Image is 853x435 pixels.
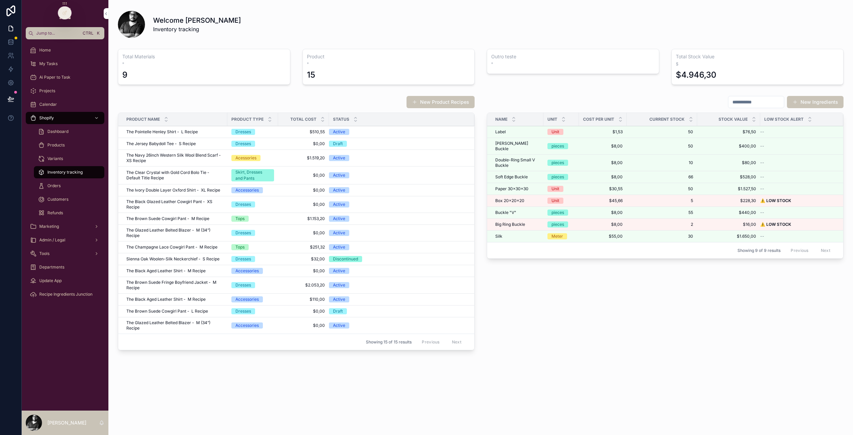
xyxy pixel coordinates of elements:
[126,129,223,135] a: The Pointelle Henley Shirt - L Recipe
[329,187,466,193] a: Active
[495,198,539,203] a: Box 20x20x20
[126,244,217,250] span: The Champagne Lace Cowgirl Pant - M Recipe
[329,322,466,329] a: Active
[126,187,220,193] span: The Ivory Double Layer Oxford Shirt - XL Recipe
[760,129,835,135] a: --
[701,210,756,215] a: $440,00
[235,230,251,236] div: Dresses
[231,268,274,274] a: Accessories
[583,160,623,165] span: $8,00
[787,96,844,108] a: New Ingredients
[39,88,55,94] span: Projects
[36,31,79,36] span: Jump to...
[235,201,251,207] div: Dresses
[701,198,756,203] a: $228,30
[235,322,259,329] div: Accessories
[307,61,471,67] span: °
[282,216,325,221] span: $1.153,20
[231,244,274,250] a: Tops
[583,234,623,239] span: $55,00
[333,244,345,250] div: Active
[495,210,516,215] span: Buckle "V"
[235,244,245,250] div: Tops
[235,296,259,302] div: Accessories
[760,186,835,192] a: --
[701,143,756,149] a: $400,00
[126,309,208,314] span: The Brown Suede Cowgirl Pant - L Recipe
[126,256,223,262] a: Sienna Oak Woolen-Silk Neckerchief - S Recipe
[631,222,693,227] a: 2
[329,141,466,147] a: Draft
[333,141,343,147] div: Draft
[701,160,756,165] span: $80,00
[491,61,655,67] span: °
[290,117,316,122] span: Total Cost
[583,186,623,192] span: $30,55
[407,96,475,108] a: New Product Recipes
[583,222,623,227] span: $8,00
[47,210,63,216] span: Refunds
[631,186,693,192] a: 50
[26,58,104,70] a: My Tasks
[47,129,68,134] span: Dashboard
[126,280,223,291] span: The Brown Suede Fringe Boyfriend Jacket - M Recipe
[583,117,614,122] span: Cost Per Unit
[34,153,104,165] a: Variants
[34,166,104,178] a: Inventory tracking
[760,129,764,135] span: --
[760,160,835,165] a: --
[495,210,539,215] a: Buckle "V"
[282,155,325,161] span: $1.519,20
[547,221,575,228] a: pieces
[126,170,223,181] span: The Clear Crystal with Gold Cord Bolo Tie - Default Title Recipe
[231,129,274,135] a: Dresses
[282,256,325,262] a: $32,00
[26,234,104,246] a: Admin / Legal
[760,210,764,215] span: --
[26,71,104,83] a: Ai Paper to Task
[547,186,575,192] a: Unit
[333,117,349,122] span: Status
[552,129,559,135] div: Unit
[282,187,325,193] span: $0,00
[282,244,325,250] span: $251,32
[82,30,94,37] span: Ctrl
[701,222,756,227] span: $16,00
[333,187,345,193] div: Active
[495,234,539,239] a: Silk
[47,156,63,161] span: Variants
[547,210,575,216] a: pieces
[26,275,104,287] a: Update App
[631,143,693,149] a: 50
[47,419,86,426] p: [PERSON_NAME]
[235,268,259,274] div: Accessories
[282,230,325,236] a: $0,00
[126,216,223,221] a: The Brown Suede Cowgirl Pant - M Recipe
[231,322,274,329] a: Accessories
[495,174,528,180] span: Soft Edge Buckle
[282,268,325,274] a: $0,00
[760,160,764,165] span: --
[231,201,274,207] a: Dresses
[760,198,835,203] a: ⚠️ LOW STOCK
[26,248,104,260] a: Tools
[329,155,466,161] a: Active
[126,141,196,146] span: The Jersey Babydoll Tee - S Recipe
[39,251,49,256] span: Tools
[329,172,466,178] a: Active
[26,27,104,39] button: Jump to...CtrlK
[701,186,756,192] a: $1.527,50
[126,320,223,331] span: The Glazed Leather Belted Blazer - M (34”) Recipe
[231,117,264,122] span: Product Type
[495,222,539,227] a: Big Ring Buckle
[231,141,274,147] a: Dresses
[282,309,325,314] a: $0,00
[631,174,693,180] span: 66
[760,143,835,149] a: --
[126,216,209,221] span: The Brown Suede Cowgirl Pant - M Recipe
[676,61,839,67] span: $
[329,230,466,236] a: Active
